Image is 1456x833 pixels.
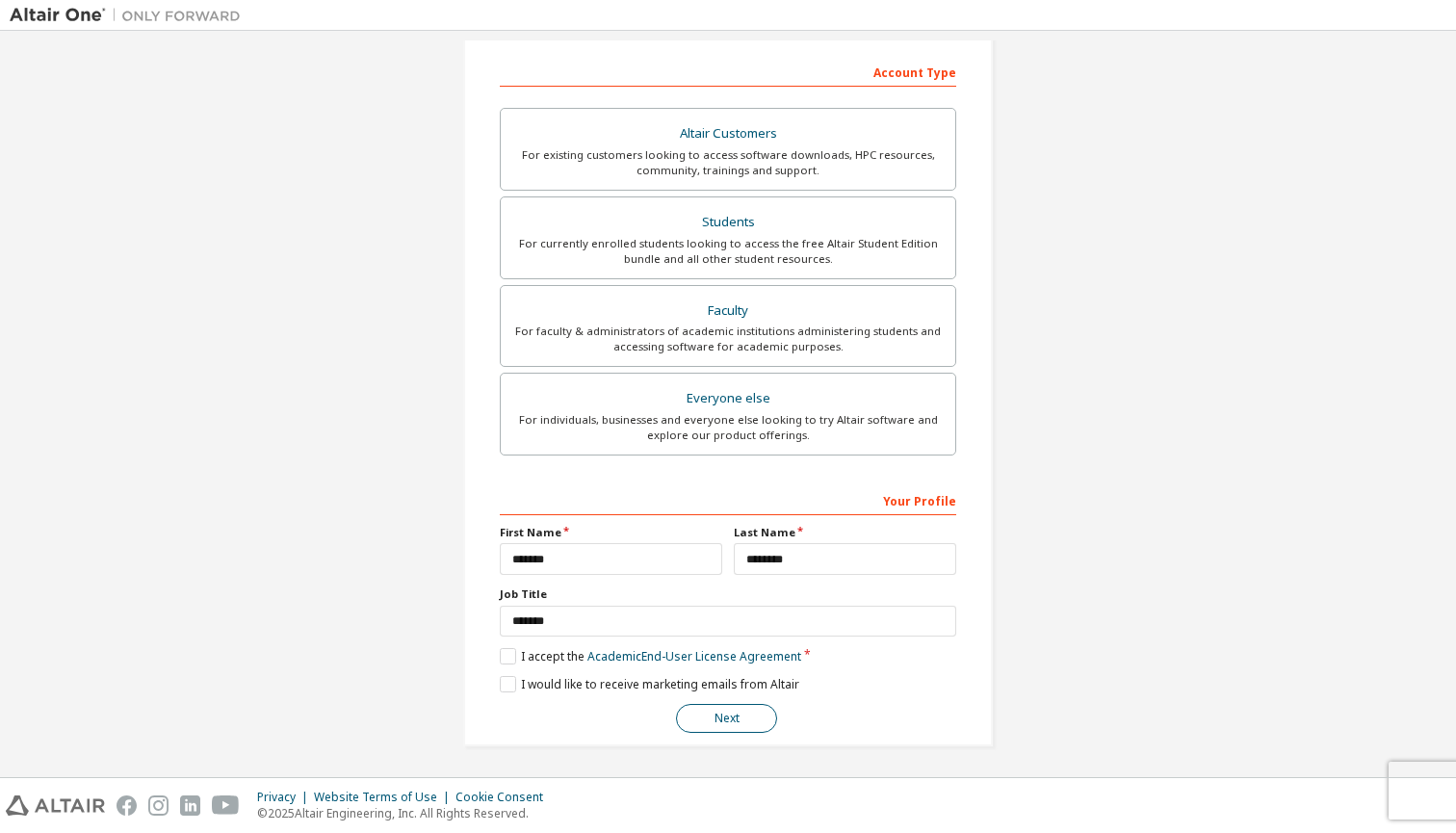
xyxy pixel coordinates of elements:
[500,484,956,515] div: Your Profile
[512,385,944,412] div: Everyone else
[212,795,240,816] img: youtube.svg
[117,795,137,816] img: facebook.svg
[455,790,555,805] div: Cookie Consent
[6,795,105,816] img: altair_logo.svg
[500,586,956,602] label: Job Title
[512,147,944,178] div: For existing customers looking to access software downloads, HPC resources, community, trainings ...
[512,120,944,147] div: Altair Customers
[734,525,956,540] label: Last Name
[512,209,944,236] div: Students
[257,805,555,821] p: © 2025 Altair Engineering, Inc. All Rights Reserved.
[512,324,944,354] div: For faculty & administrators of academic institutions administering students and accessing softwa...
[257,790,314,805] div: Privacy
[500,56,956,87] div: Account Type
[500,648,801,664] label: I accept the
[512,236,944,267] div: For currently enrolled students looking to access the free Altair Student Edition bundle and all ...
[512,298,944,325] div: Faculty
[180,795,200,816] img: linkedin.svg
[512,412,944,443] div: For individuals, businesses and everyone else looking to try Altair software and explore our prod...
[148,795,169,816] img: instagram.svg
[676,704,777,733] button: Next
[314,790,455,805] div: Website Terms of Use
[500,525,722,540] label: First Name
[587,648,801,664] a: Academic End-User License Agreement
[10,6,250,25] img: Altair One
[500,676,799,692] label: I would like to receive marketing emails from Altair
